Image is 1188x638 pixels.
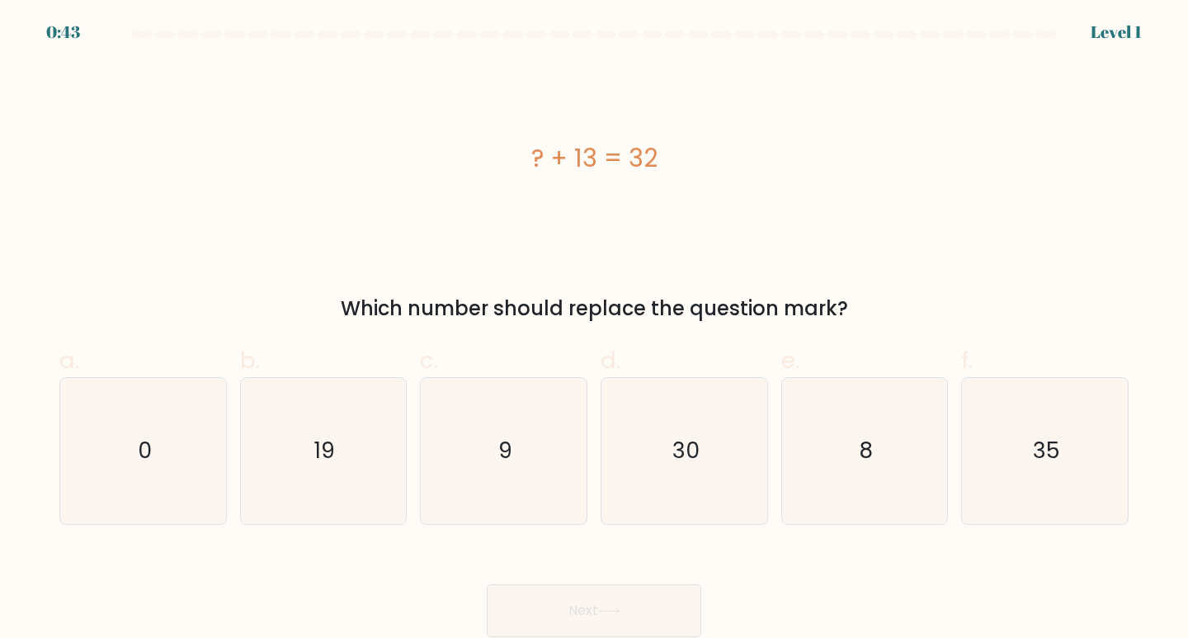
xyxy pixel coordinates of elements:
[138,435,152,466] text: 0
[859,435,873,466] text: 8
[487,584,701,637] button: Next
[672,435,700,466] text: 30
[781,344,799,376] span: e.
[46,20,80,45] div: 0:43
[498,435,512,466] text: 9
[240,344,260,376] span: b.
[69,294,1119,324] div: Which number should replace the question mark?
[59,344,79,376] span: a.
[59,139,1129,177] div: ? + 13 = 32
[420,344,438,376] span: c.
[601,344,620,376] span: d.
[1033,435,1060,466] text: 35
[1091,20,1142,45] div: Level 1
[961,344,973,376] span: f.
[314,435,335,466] text: 19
